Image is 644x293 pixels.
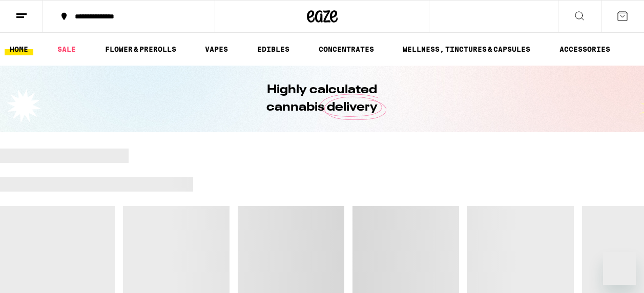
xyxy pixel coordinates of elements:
[238,81,407,116] h1: Highly calculated cannabis delivery
[5,43,33,55] a: HOME
[603,252,636,285] iframe: Button to launch messaging window
[314,43,379,55] a: CONCENTRATES
[200,43,233,55] a: VAPES
[100,43,181,55] a: FLOWER & PREROLLS
[252,43,295,55] a: EDIBLES
[398,43,535,55] a: WELLNESS, TINCTURES & CAPSULES
[554,43,615,55] a: ACCESSORIES
[52,43,81,55] a: SALE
